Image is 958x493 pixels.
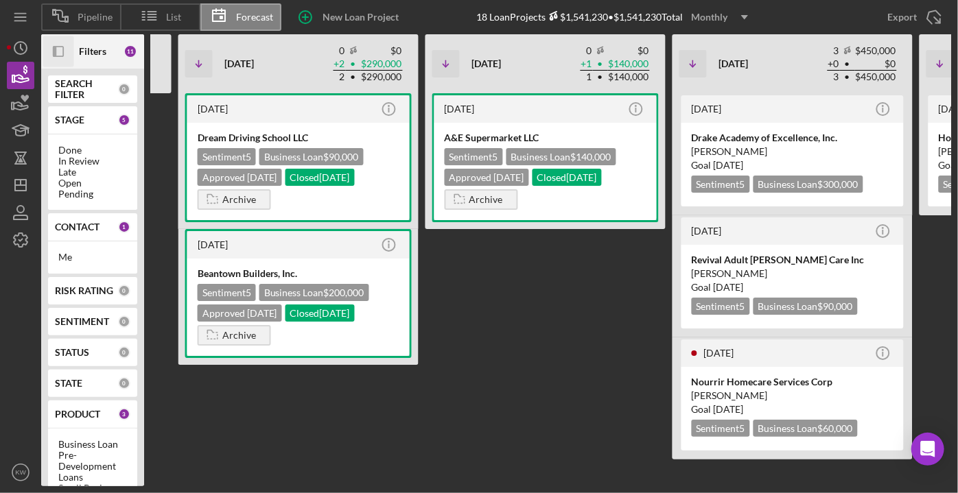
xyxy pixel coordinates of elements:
span: • [596,73,605,82]
div: Late [58,167,127,178]
time: 08/06/2025 [714,403,744,415]
td: $290,000 [361,71,403,84]
b: [DATE] [225,58,255,69]
b: PRODUCT [55,409,100,420]
div: Export [887,3,917,31]
div: [PERSON_NAME] [692,145,893,158]
time: 2025-07-29 17:25 [692,103,722,115]
button: KW [7,459,34,486]
time: 2025-05-12 21:33 [692,225,722,237]
div: 11 [124,45,137,58]
div: Drake Academy of Excellence, Inc. [692,131,893,145]
td: $0 [608,45,650,58]
b: SEARCH FILTER [55,78,118,100]
button: Archive [198,325,271,346]
b: STAGE [55,115,84,125]
div: Dream Driving School LLC [198,131,399,145]
span: • [596,60,605,69]
div: Business Loan $60,000 [753,420,858,437]
td: + 1 [581,58,593,71]
div: 0 [118,83,130,95]
span: Goal [692,281,744,293]
td: $0 [361,45,403,58]
time: 2025-06-02 13:36 [445,103,475,115]
span: • [349,60,358,69]
div: Beantown Builders, Inc. [198,267,399,280]
button: Export [874,3,951,31]
div: Archive [222,189,256,210]
div: Closed [DATE] [285,304,355,322]
td: $140,000 [608,58,650,71]
div: Open Intercom Messenger [911,433,944,466]
td: $450,000 [855,45,897,58]
div: Business Loan [58,439,127,450]
div: Approved [DATE] [445,169,529,186]
b: Filters [79,46,106,57]
div: Open [58,178,127,189]
time: 2025-06-13 15:23 [198,239,228,250]
div: Monthly [691,7,727,27]
b: [DATE] [472,58,502,69]
div: 5 [118,114,130,126]
div: Pre-Development Loans [58,450,127,483]
b: STATUS [55,347,89,358]
a: [DATE]Beantown Builders, Inc.Sentiment5Business Loan$200,000Approved [DATE]Closed[DATE]Archive [185,229,412,358]
div: Sentiment 5 [198,284,256,301]
button: New Loan Project [288,3,412,31]
div: In Review [58,156,127,167]
td: 2 [334,71,346,84]
div: Business Loan $90,000 [753,298,858,315]
td: 1 [581,71,593,84]
time: 2025-05-10 04:02 [704,347,734,359]
td: 3 [828,71,840,84]
div: Revival Adult [PERSON_NAME] Care Inc [692,253,893,267]
button: Archive [198,189,271,210]
b: RISK RATING [55,285,113,296]
div: Sentiment 5 [692,420,750,437]
text: KW [15,469,26,477]
div: Approved [DATE] [198,304,282,322]
span: List [167,12,182,23]
div: 3 [118,408,130,420]
div: 18 Loan Projects • $1,541,230 Total [476,7,756,27]
div: Pending [58,189,127,200]
div: Sentiment 5 [445,148,503,165]
b: [DATE] [719,58,749,69]
div: 0 [118,346,130,359]
div: Sentiment 5 [692,176,750,193]
button: Archive [445,189,518,210]
span: Goal [692,159,744,171]
div: New Loan Project [323,3,399,31]
time: 08/10/2025 [714,281,744,293]
div: Business Loan $140,000 [506,148,616,165]
div: Archive [469,189,503,210]
div: 0 [118,315,130,328]
div: Done [58,145,127,156]
span: • [349,73,358,82]
a: [DATE]A&E Supermarket LLCSentiment5Business Loan$140,000Approved [DATE]Closed[DATE]Archive [432,93,659,222]
div: Me [58,252,127,263]
div: 1 [118,221,130,233]
span: Forecast [236,12,273,23]
b: SENTIMENT [55,316,109,327]
div: $1,541,230 [546,11,608,23]
span: • [843,73,852,82]
a: [DATE]Drake Academy of Excellence, Inc.[PERSON_NAME]Goal [DATE]Sentiment5Business Loan$300,000 [679,93,906,208]
div: Closed [DATE] [533,169,602,186]
div: Closed [DATE] [285,169,355,186]
a: [DATE]Revival Adult [PERSON_NAME] Care Inc[PERSON_NAME]Goal [DATE]Sentiment5Business Loan$90,000 [679,215,906,330]
div: Business Loan $90,000 [259,148,364,165]
div: Business Loan $200,000 [259,284,369,301]
td: 0 [334,45,346,58]
span: Goal [692,403,744,415]
a: [DATE]Nourrir Homecare Services Corp[PERSON_NAME]Goal [DATE]Sentiment5Business Loan$60,000 [679,337,906,453]
div: Sentiment 5 [198,148,256,165]
b: CONTACT [55,221,100,232]
a: [DATE]Dream Driving School LLCSentiment5Business Loan$90,000Approved [DATE]Closed[DATE]Archive [185,93,412,222]
td: + 2 [334,58,346,71]
div: A&E Supermarket LLC [445,131,646,145]
div: [PERSON_NAME] [692,267,893,280]
td: + 0 [828,58,840,71]
td: $140,000 [608,71,650,84]
td: $450,000 [855,71,897,84]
